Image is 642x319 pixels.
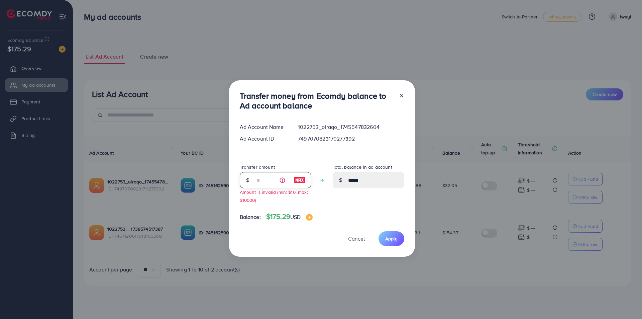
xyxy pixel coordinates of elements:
label: Transfer amount [240,164,275,170]
span: Cancel [348,235,365,242]
span: Apply [385,235,398,242]
img: image [294,176,306,184]
div: Ad Account Name [234,123,293,131]
div: 7497070823170277392 [293,135,409,143]
label: Total balance in ad account [333,164,392,170]
h4: $175.29 [266,213,313,221]
h3: Transfer money from Ecomdy balance to Ad account balance [240,91,394,110]
div: Ad Account ID [234,135,293,143]
iframe: Chat [614,289,637,314]
span: Balance: [240,213,261,221]
div: 1022753_oiraqo_1745547832604 [293,123,409,131]
button: Apply [379,231,404,246]
small: Amount is invalid (min: $10, max: $10000) [240,189,308,203]
button: Cancel [340,231,373,246]
img: image [306,214,313,221]
span: USD [290,213,301,221]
